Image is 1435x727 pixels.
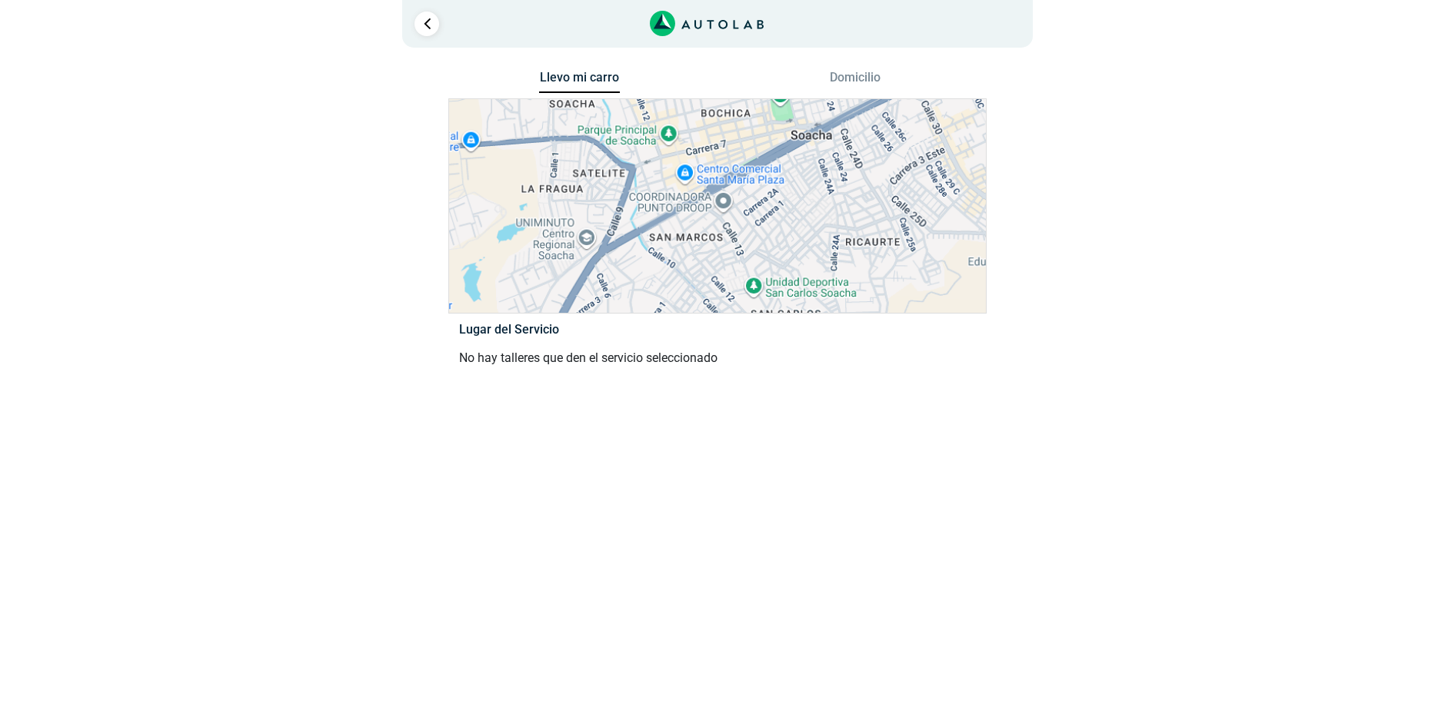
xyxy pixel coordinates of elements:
[815,70,896,92] button: Domicilio
[415,12,439,36] a: Ir al paso anterior
[459,349,975,367] p: No hay talleres que den el servicio seleccionado
[459,322,975,337] h5: Lugar del Servicio
[650,15,764,30] a: Link al sitio de autolab
[539,70,620,94] button: Llevo mi carro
